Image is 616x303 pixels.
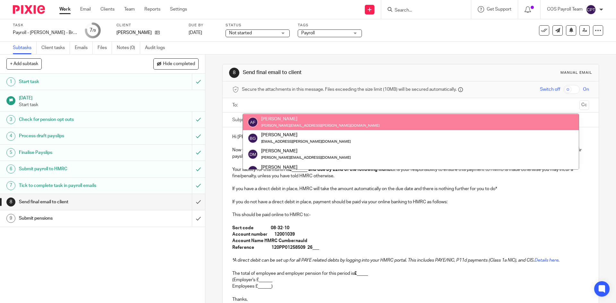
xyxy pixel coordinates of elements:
p: Start task [19,102,199,108]
div: [PERSON_NAME] [261,148,351,154]
h1: Finalise Payslips [19,148,130,157]
a: Settings [170,6,187,13]
span: [DATE] [189,30,202,35]
button: Cc [579,100,589,110]
img: svg%3E [248,133,258,143]
div: 8 [229,68,239,78]
a: Email [80,6,91,13]
p: Hi [PERSON_NAME] [232,134,589,140]
span: Get Support [487,7,511,12]
a: Emails [75,42,93,54]
div: 1 [6,77,15,86]
h1: Process draft payslips [19,131,130,141]
a: Work [59,6,71,13]
img: svg%3E [248,117,258,127]
label: To: [232,102,239,108]
p: (Employer's £______ [232,277,589,283]
div: 3 [6,115,15,124]
div: Payroll - Marilyn McFarlane - BrightPay Cloud - Payday 31st - October 2025 [13,29,77,36]
strong: Reference 120PP01258509 26___ [232,245,319,250]
label: Status [226,23,290,28]
div: 6 [6,164,15,173]
label: Task [13,23,77,28]
div: Payroll - [PERSON_NAME] - BrightPay Cloud - Payday [DATE] [13,29,77,36]
p: If you do not have a direct debit in place, payment should be paid via your online banking to HMR... [232,199,589,205]
img: svg%3E [248,149,258,159]
input: Search [394,8,452,13]
h1: [DATE] [19,93,199,101]
a: Audit logs [145,42,170,54]
small: [PERSON_NAME][EMAIL_ADDRESS][DOMAIN_NAME] [261,156,351,159]
div: 9 [6,214,15,223]
h1: Check for pension opt outs [19,115,130,124]
div: Manual email [560,70,592,75]
div: 7 [6,181,15,190]
div: 7 [90,27,96,34]
p: This should be paid online to HMRC to:- [232,212,589,218]
h1: Submit payroll to HMRC [19,164,130,174]
a: Team [124,6,135,13]
div: [PERSON_NAME] [261,132,351,138]
strong: £_______ and due by 22nd of the following month. [289,167,393,172]
h1: Tick to complete task in payroll emails [19,181,130,190]
small: [EMAIL_ADDRESS][PERSON_NAME][DOMAIN_NAME] [261,140,351,143]
strong: £_____ [354,271,368,276]
p: If you have a direct debit in place, HMRC will take the amount automatically on the due date and ... [232,186,589,192]
p: Thanks, [232,296,589,303]
em: *A direct debit can be set up for all PAYE related debts by logging into your HMRC portal. This i... [232,258,535,263]
p: COS Payroll Team [547,6,583,13]
a: Notes (0) [117,42,140,54]
span: Payroll [301,31,315,35]
a: Details here [535,258,559,263]
div: 8 [6,198,15,206]
div: 4 [6,132,15,141]
img: Pixie [13,5,45,14]
button: + Add subtask [6,58,42,69]
label: Client [116,23,181,28]
img: svg%3E [248,165,258,175]
h1: Submit pensions [19,214,130,223]
label: Due by [189,23,218,28]
strong: Sort code 08-32-10 [232,226,289,230]
span: On [583,86,589,93]
strong: Account Name HMRC Cumbernauld [232,239,307,243]
span: Switch off [540,86,560,93]
div: 5 [6,148,15,157]
small: [PERSON_NAME][EMAIL_ADDRESS][PERSON_NAME][DOMAIN_NAME] [261,124,380,127]
span: Secure the attachments in this message. Files exceeding the size limit (10MB) will be secured aut... [242,86,457,93]
button: Hide completed [153,58,199,69]
div: [PERSON_NAME] [261,115,380,122]
a: Client tasks [41,42,70,54]
h1: Send final email to client [243,69,424,76]
a: Files [98,42,112,54]
small: /9 [92,29,96,32]
p: Now that this month's payroll has been processed, we have run your P30 report and have attached a... [232,140,589,160]
span: Hide completed [163,62,195,67]
h1: Send final email to client [19,197,130,207]
div: [PERSON_NAME] [261,164,380,170]
a: Reports [144,6,160,13]
p: Employees £______) [232,283,589,296]
a: Clients [100,6,115,13]
strong: Account number 12001039 [232,232,295,237]
p: The total of employee and employer pension for this period is [232,270,589,277]
label: Tags [298,23,362,28]
p: [PERSON_NAME] [116,29,152,36]
label: Subject: [232,117,249,123]
p: Your liability for this month is It is your responsibility to ensure this payment to HMRC is made... [232,166,589,180]
img: svg%3E [586,4,596,15]
h1: Start task [19,77,130,87]
span: Not started [229,31,252,35]
a: Subtasks [13,42,37,54]
em: . [559,258,560,263]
